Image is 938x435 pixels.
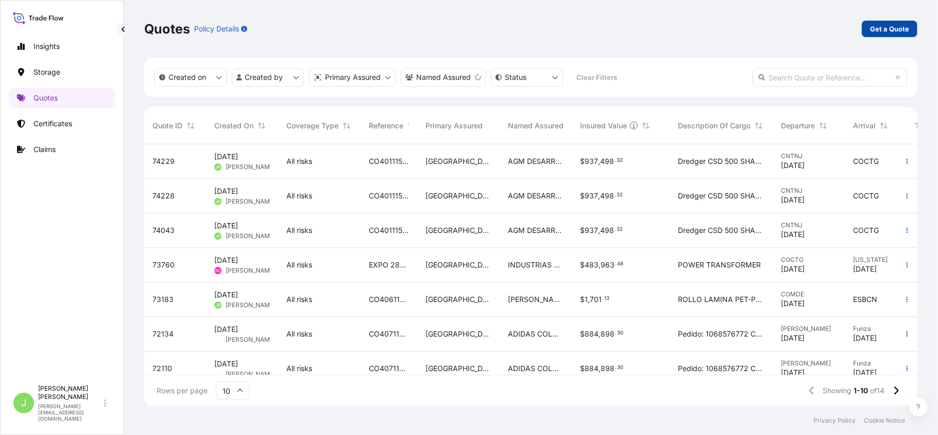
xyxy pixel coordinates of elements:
[781,121,815,131] span: Departure
[598,192,600,199] span: ,
[588,296,590,303] span: ,
[854,386,868,396] span: 1-10
[678,156,764,166] span: Dredger CSD 500 SHANDONG JULONG with accessories for normal function
[781,325,837,333] span: [PERSON_NAME]
[585,227,598,234] span: 937
[678,294,764,305] span: ROLLO LAMINA PET-PETMET-PE
[508,121,564,131] span: Named Assured
[286,225,312,236] span: All risks
[152,363,172,374] span: 72110
[232,68,304,87] button: createdBy Filter options
[617,366,623,370] span: 30
[678,260,761,270] span: POWER TRANSFORMER
[226,197,276,206] span: [PERSON_NAME]
[823,386,852,396] span: Showing
[9,139,115,160] a: Claims
[853,333,877,343] span: [DATE]
[568,69,626,86] button: Clear Filters
[601,330,615,338] span: 898
[226,163,276,171] span: [PERSON_NAME]
[425,329,491,339] span: [GEOGRAPHIC_DATA]
[33,119,72,129] p: Certificates
[214,221,238,231] span: [DATE]
[600,192,614,199] span: 498
[21,398,26,408] span: J
[369,363,409,374] span: CO4071153318
[508,329,564,339] span: ADIDAS COLOMBIA LTDA - 805.011.074-2- SURAMERICANA DE TRANSPORTES
[215,334,221,345] span: AA
[152,294,174,305] span: 73183
[184,120,197,132] button: Sort
[640,120,652,132] button: Sort
[226,301,276,309] span: [PERSON_NAME]
[168,72,206,82] p: Created on
[853,121,876,131] span: Arrival
[585,192,598,199] span: 937
[425,363,491,374] span: [GEOGRAPHIC_DATA]
[853,325,898,333] span: Funza
[152,329,174,339] span: 72134
[425,156,491,166] span: [GEOGRAPHIC_DATA]
[781,187,837,195] span: CNTNJ
[505,72,526,82] p: Status
[152,191,175,201] span: 74228
[215,196,220,207] span: JP
[425,260,491,270] span: [GEOGRAPHIC_DATA]
[580,121,627,131] span: Insured Value
[286,329,312,339] span: All risks
[155,68,227,87] button: createdOn Filter options
[781,359,837,367] span: [PERSON_NAME]
[585,261,599,269] span: 483
[214,359,238,369] span: [DATE]
[853,256,898,264] span: [US_STATE]
[813,416,856,425] a: Privacy Policy
[369,329,409,339] span: CO4071153318
[601,365,615,372] span: 898
[416,72,471,82] p: Named Assured
[678,121,751,131] span: Description Of Cargo
[585,296,588,303] span: 1
[615,159,616,162] span: .
[33,67,60,77] p: Storage
[340,120,353,132] button: Sort
[753,68,907,87] input: Search Quote or Reference...
[781,298,805,309] span: [DATE]
[9,88,115,108] a: Quotes
[214,255,238,265] span: [DATE]
[214,324,238,334] span: [DATE]
[585,330,599,338] span: 884
[615,262,617,266] span: .
[226,336,276,344] span: [PERSON_NAME]
[369,156,409,166] span: CO4011155911
[425,121,483,131] span: Primary Assured
[598,158,600,165] span: ,
[781,256,837,264] span: COCTG
[215,162,220,172] span: JP
[781,160,805,171] span: [DATE]
[214,152,238,162] span: [DATE]
[286,363,312,374] span: All risks
[678,329,764,339] span: Pedido: 1068576772 Contenedor: WHSU6127370 valor declarado: $3.097.978.342 Transporte: $5.520.000...
[781,229,805,240] span: [DATE]
[853,367,877,378] span: [DATE]
[215,369,221,379] span: AA
[617,331,623,335] span: 30
[781,290,837,298] span: COMDE
[369,121,403,131] span: Reference
[152,225,175,236] span: 74043
[617,228,623,231] span: 32
[678,225,764,236] span: Dredger CSD 500 SHANDONG JULONG with accessories for normal function
[580,330,585,338] span: $
[580,365,585,372] span: $
[144,21,190,37] p: Quotes
[369,294,409,305] span: CO4061156123
[615,366,617,370] span: .
[214,121,253,131] span: Created On
[864,416,905,425] a: Cookie Notice
[617,262,623,266] span: 48
[425,191,491,201] span: [GEOGRAPHIC_DATA]
[508,260,564,270] span: INDUSTRIAS ELECTROMECANICAS MAGENTRON
[286,294,312,305] span: All risks
[871,386,885,396] span: of 14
